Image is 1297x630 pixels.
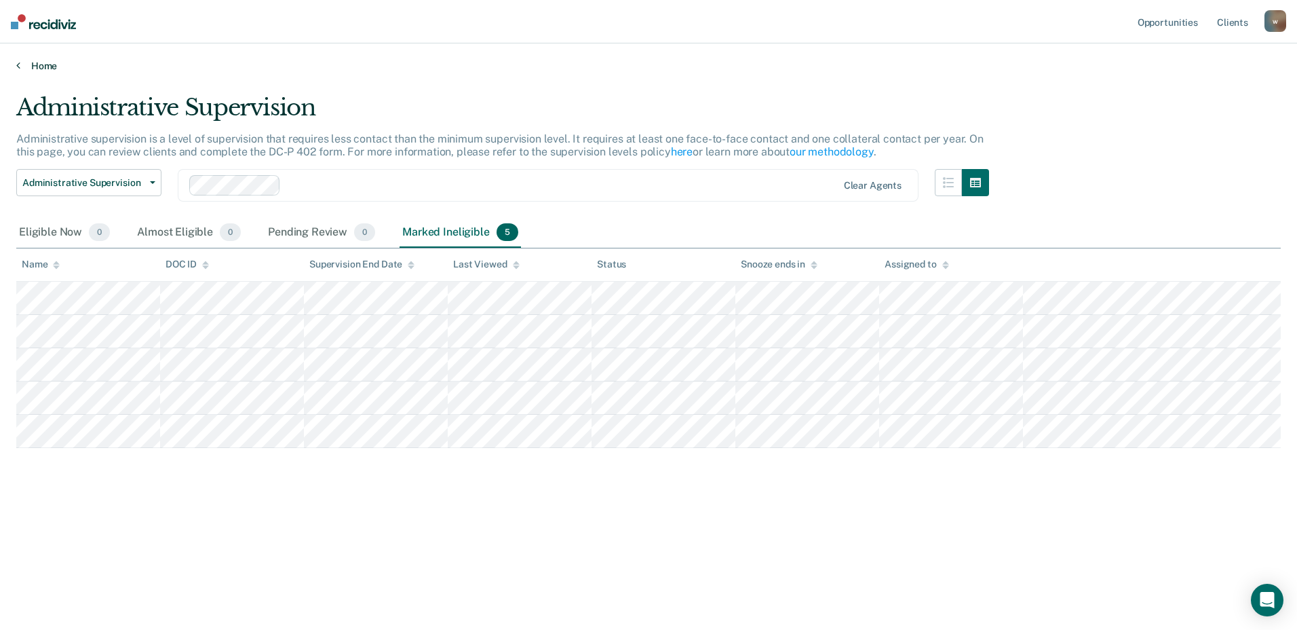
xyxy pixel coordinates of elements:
p: Administrative supervision is a level of supervision that requires less contact than the minimum ... [16,132,984,158]
div: Name [22,259,60,270]
button: w [1264,10,1286,32]
div: Open Intercom Messenger [1251,584,1283,616]
div: Status [597,259,626,270]
div: Eligible Now0 [16,218,113,248]
div: Snooze ends in [741,259,817,270]
a: here [671,145,693,158]
span: 0 [89,223,110,241]
button: Administrative Supervision [16,169,161,196]
span: 0 [354,223,375,241]
a: Home [16,60,1281,72]
div: DOC ID [166,259,209,270]
div: Almost Eligible0 [134,218,244,248]
span: 5 [497,223,518,241]
div: Supervision End Date [309,259,414,270]
div: Administrative Supervision [16,94,989,132]
span: Administrative Supervision [22,177,144,189]
div: Marked Ineligible5 [400,218,521,248]
div: Last Viewed [453,259,519,270]
div: Pending Review0 [265,218,378,248]
div: Assigned to [885,259,948,270]
a: our methodology [790,145,874,158]
div: Clear agents [844,180,902,191]
span: 0 [220,223,241,241]
img: Recidiviz [11,14,76,29]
